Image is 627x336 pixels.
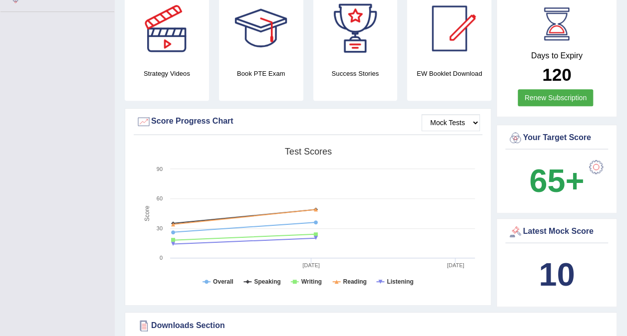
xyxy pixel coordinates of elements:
[219,68,303,79] h4: Book PTE Exam
[157,195,163,201] text: 60
[343,278,367,285] tspan: Reading
[539,256,575,293] b: 10
[136,114,480,129] div: Score Progress Chart
[302,262,320,268] tspan: [DATE]
[144,205,151,221] tspan: Score
[213,278,233,285] tspan: Overall
[301,278,322,285] tspan: Writing
[518,89,593,106] a: Renew Subscription
[136,318,606,333] div: Downloads Section
[447,262,464,268] tspan: [DATE]
[529,163,584,199] b: 65+
[407,68,491,79] h4: EW Booklet Download
[542,65,571,84] b: 120
[157,166,163,172] text: 90
[387,278,414,285] tspan: Listening
[254,278,280,285] tspan: Speaking
[157,225,163,231] text: 30
[508,51,606,60] h4: Days to Expiry
[125,68,209,79] h4: Strategy Videos
[160,255,163,261] text: 0
[508,131,606,146] div: Your Target Score
[285,147,332,157] tspan: Test scores
[508,224,606,239] div: Latest Mock Score
[313,68,398,79] h4: Success Stories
